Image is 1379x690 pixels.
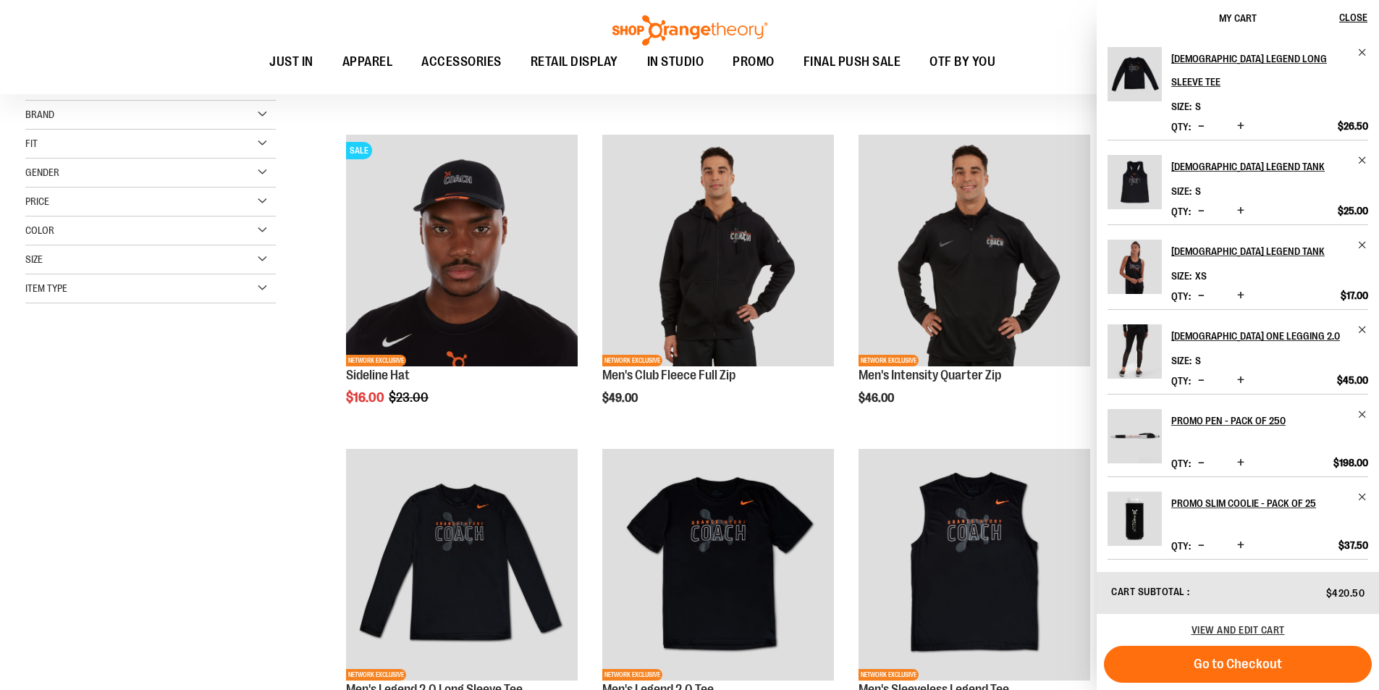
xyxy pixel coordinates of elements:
[859,135,1090,366] img: OTF Mens Coach FA23 Intensity Quarter Zip - Black primary image
[1357,324,1368,335] a: Remove item
[1171,355,1192,366] dt: Size
[1104,646,1372,683] button: Go to Checkout
[1171,47,1368,93] a: [DEMOGRAPHIC_DATA] Legend Long Sleeve Tee
[1219,12,1257,24] span: My Cart
[1171,290,1191,302] label: Qty
[1108,47,1368,140] li: Product
[269,46,313,78] span: JUST IN
[1108,47,1162,101] img: Ladies Legend Long Sleeve Tee
[1357,492,1368,502] a: Remove item
[1194,289,1208,303] button: Decrease product quantity
[1194,119,1208,134] button: Decrease product quantity
[647,46,704,78] span: IN STUDIO
[421,46,502,78] span: ACCESSORIES
[1171,458,1191,469] label: Qty
[1108,47,1162,111] a: Ladies Legend Long Sleeve Tee
[1171,155,1368,178] a: [DEMOGRAPHIC_DATA] Legend Tank
[25,195,49,207] span: Price
[389,390,431,405] span: $23.00
[1108,492,1162,555] a: Promo Slim Coolie - Pack of 25
[25,138,38,149] span: Fit
[1194,204,1208,219] button: Decrease product quantity
[733,46,775,78] span: PROMO
[1233,456,1248,471] button: Increase product quantity
[1195,355,1201,366] span: S
[1171,409,1349,432] h2: Promo Pen - Pack of 250
[1171,375,1191,387] label: Qty
[339,127,585,442] div: product
[1357,155,1368,166] a: Remove item
[1171,492,1368,515] a: Promo Slim Coolie - Pack of 25
[1338,119,1368,132] span: $26.50
[1108,492,1162,546] img: Promo Slim Coolie - Pack of 25
[859,449,1090,681] img: OTF Mens Coach FA23 Legend Sleeveless Tee - Black primary image
[1195,101,1201,112] span: S
[859,392,896,405] span: $46.00
[1194,656,1282,672] span: Go to Checkout
[1171,324,1368,348] a: [DEMOGRAPHIC_DATA] One Legging 2.0
[1357,240,1368,251] a: Remove item
[1192,624,1285,636] a: View and edit cart
[25,224,54,236] span: Color
[342,46,393,78] span: APPAREL
[1171,409,1368,432] a: Promo Pen - Pack of 250
[1338,539,1368,552] span: $37.50
[1338,204,1368,217] span: $25.00
[25,253,43,265] span: Size
[1171,155,1349,178] h2: [DEMOGRAPHIC_DATA] Legend Tank
[25,282,67,294] span: Item Type
[602,669,662,681] span: NETWORK EXCLUSIVE
[1108,240,1162,294] img: Ladies Legend Tank
[602,135,834,369] a: OTF Mens Coach FA23 Club Fleece Full Zip - Black primary imageNETWORK EXCLUSIVE
[1233,289,1248,303] button: Increase product quantity
[851,127,1097,442] div: product
[1195,185,1201,197] span: S
[1108,224,1368,309] li: Product
[1233,374,1248,388] button: Increase product quantity
[1108,155,1162,219] a: Ladies Legend Tank
[1171,206,1191,217] label: Qty
[1108,409,1162,463] img: Promo Pen - Pack of 250
[1337,374,1368,387] span: $45.00
[1171,240,1368,263] a: [DEMOGRAPHIC_DATA] Legend Tank
[25,167,59,178] span: Gender
[346,390,387,405] span: $16.00
[1357,409,1368,420] a: Remove item
[346,449,578,681] img: OTF Mens Coach FA23 Legend 2.0 LS Tee - Black primary image
[929,46,995,78] span: OTF BY YOU
[346,135,578,366] img: Sideline Hat primary image
[1171,185,1192,197] dt: Size
[1341,289,1368,302] span: $17.00
[1357,47,1368,58] a: Remove item
[1108,324,1162,388] a: Ladies One Legging 2.0
[1108,309,1368,394] li: Product
[610,15,769,46] img: Shop Orangetheory
[1108,324,1162,379] img: Ladies One Legging 2.0
[1108,155,1162,209] img: Ladies Legend Tank
[859,368,1001,382] a: Men's Intensity Quarter Zip
[1108,409,1162,473] a: Promo Pen - Pack of 250
[1171,121,1191,132] label: Qty
[1333,456,1368,469] span: $198.00
[595,127,841,442] div: product
[1108,394,1368,476] li: Product
[1171,540,1191,552] label: Qty
[1171,240,1349,263] h2: [DEMOGRAPHIC_DATA] Legend Tank
[1108,240,1162,303] a: Ladies Legend Tank
[1171,324,1349,348] h2: [DEMOGRAPHIC_DATA] One Legging 2.0
[346,669,406,681] span: NETWORK EXCLUSIVE
[859,449,1090,683] a: OTF Mens Coach FA23 Legend Sleeveless Tee - Black primary imageNETWORK EXCLUSIVE
[1233,204,1248,219] button: Increase product quantity
[602,449,834,681] img: OTF Mens Coach FA23 Legend 2.0 SS Tee - Black primary image
[346,449,578,683] a: OTF Mens Coach FA23 Legend 2.0 LS Tee - Black primary imageNETWORK EXCLUSIVE
[346,368,410,382] a: Sideline Hat
[1171,492,1349,515] h2: Promo Slim Coolie - Pack of 25
[1108,476,1368,560] li: Product
[602,368,735,382] a: Men's Club Fleece Full Zip
[25,109,54,120] span: Brand
[602,392,640,405] span: $49.00
[346,142,372,159] span: SALE
[1195,270,1207,282] span: XS
[859,669,919,681] span: NETWORK EXCLUSIVE
[602,355,662,366] span: NETWORK EXCLUSIVE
